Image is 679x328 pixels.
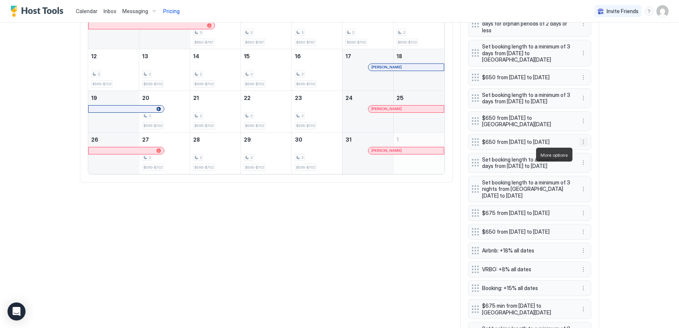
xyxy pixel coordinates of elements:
span: $595-$702 [143,82,162,86]
span: 13 [142,53,148,59]
div: menu [579,227,588,236]
span: $595-$702 [143,123,162,128]
span: 2 [98,72,100,77]
a: October 19, 2025 [88,91,139,105]
a: October 13, 2025 [139,49,190,63]
td: October 20, 2025 [139,91,190,132]
td: October 30, 2025 [291,132,343,174]
span: $595-$702 [194,123,213,128]
div: [PERSON_NAME] [371,148,441,153]
span: 27 [142,136,149,143]
span: Set booking length to a minimum of 3 days from [DATE] to [GEOGRAPHIC_DATA][DATE] [482,43,571,63]
div: [PERSON_NAME] [371,65,441,70]
span: 2 [149,113,151,118]
div: menu [579,209,588,218]
span: 3 [301,30,303,35]
span: 2 [200,155,202,160]
a: October 25, 2025 [394,91,444,105]
span: 29 [244,136,251,143]
span: $595-$702 [347,40,366,45]
div: menu [579,284,588,293]
span: 2 [250,155,252,160]
div: User profile [656,5,668,17]
div: menu [579,265,588,274]
span: $650-$767 [296,40,315,45]
td: October 15, 2025 [241,49,292,91]
span: Airbnb: +18% all dates [482,247,571,254]
button: More options [579,246,588,255]
td: October 10, 2025 [343,7,394,49]
button: More options [579,116,588,125]
span: Booking: +15% all dates [482,285,571,292]
span: Pricing [163,8,180,15]
div: menu [579,19,588,28]
div: menu [644,7,653,16]
a: October 30, 2025 [292,133,343,147]
td: October 17, 2025 [343,49,394,91]
span: 25 [397,95,404,101]
span: 2 [301,155,303,160]
a: October 27, 2025 [139,133,190,147]
span: 23 [295,95,302,101]
td: October 5, 2025 [88,7,139,49]
span: Set booking length to a minimum of 2 days for orphan periods of 2 days or less [482,14,571,34]
span: 12 [91,53,97,59]
div: menu [579,94,588,103]
span: $595-$702 [245,165,264,170]
span: 16 [295,53,301,59]
span: 15 [244,53,250,59]
span: Invite Friends [607,8,638,15]
div: menu [579,48,588,57]
span: 2 [301,72,303,77]
a: Host Tools Logo [11,6,67,17]
span: 2 [149,155,151,160]
span: [PERSON_NAME] [371,148,402,153]
span: 20 [142,95,149,101]
a: October 12, 2025 [88,49,139,63]
button: More options [579,184,588,193]
span: 2 [200,72,202,77]
span: Inbox [104,8,116,14]
a: October 21, 2025 [190,91,241,105]
a: November 1, 2025 [394,133,444,147]
button: More options [579,265,588,274]
td: October 8, 2025 [241,7,292,49]
span: 3 [250,30,252,35]
span: $595-$702 [296,123,315,128]
td: October 19, 2025 [88,91,139,132]
td: October 22, 2025 [241,91,292,132]
span: $675 from [DATE] to [DATE] [482,210,571,216]
td: October 16, 2025 [291,49,343,91]
span: 2 [301,113,303,118]
td: October 27, 2025 [139,132,190,174]
button: More options [579,305,588,314]
a: October 28, 2025 [190,133,241,147]
span: 2 [250,72,252,77]
a: Calendar [76,7,98,15]
button: More options [579,227,588,236]
td: October 24, 2025 [343,91,394,132]
span: [PERSON_NAME] [371,106,402,111]
td: November 1, 2025 [393,132,444,174]
span: 17 [346,53,351,59]
td: October 11, 2025 [393,7,444,49]
span: 3 [200,30,202,35]
span: $595-$702 [92,82,111,86]
span: $595-$702 [245,82,264,86]
a: October 16, 2025 [292,49,343,63]
span: 22 [244,95,251,101]
span: 24 [346,95,353,101]
div: [PERSON_NAME] [371,106,441,111]
span: 31 [346,136,352,143]
span: 1 [397,136,399,143]
span: $675 min from [DATE] to [GEOGRAPHIC_DATA][DATE] [482,302,571,316]
span: Set booking length to a minimum of 3 nights from [GEOGRAPHIC_DATA][DATE] to [DATE] [482,179,571,199]
span: 2 [403,30,405,35]
span: Calendar [76,8,98,14]
span: 19 [91,95,97,101]
a: October 29, 2025 [241,133,291,147]
td: October 7, 2025 [190,7,241,49]
span: $650 from [DATE] to [DATE] [482,74,571,81]
td: October 23, 2025 [291,91,343,132]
